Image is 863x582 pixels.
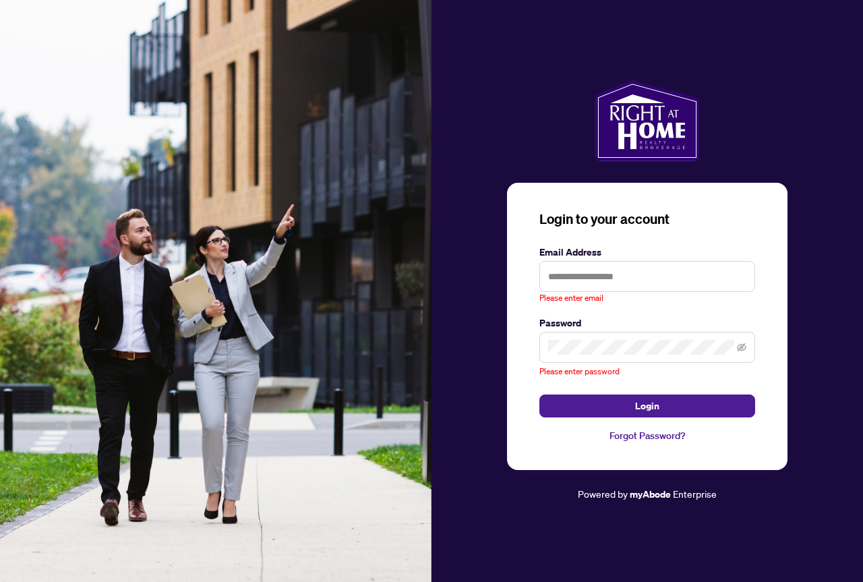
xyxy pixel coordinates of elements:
span: Enterprise [673,488,717,500]
label: Password [539,316,755,330]
span: Please enter password [539,366,620,376]
a: myAbode [630,487,671,502]
label: Email Address [539,245,755,260]
button: Login [539,395,755,417]
a: Forgot Password? [539,428,755,443]
span: Powered by [578,488,628,500]
h3: Login to your account [539,210,755,229]
span: Please enter email [539,292,603,305]
span: Login [635,395,659,417]
span: eye-invisible [737,343,746,352]
img: ma-logo [595,80,699,161]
